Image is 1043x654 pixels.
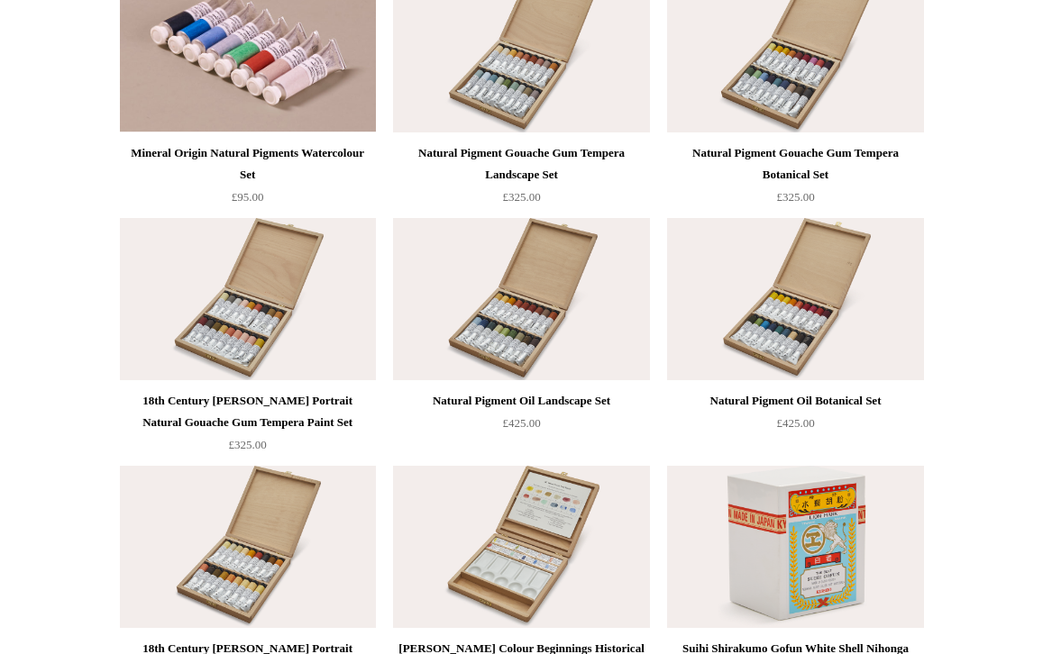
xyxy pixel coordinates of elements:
[502,416,540,430] span: £425.00
[120,218,376,380] a: 18th Century George Romney Portrait Natural Gouache Gum Tempera Paint Set 18th Century George Rom...
[393,142,649,216] a: Natural Pigment Gouache Gum Tempera Landscape Set £325.00
[120,390,376,464] a: 18th Century [PERSON_NAME] Portrait Natural Gouache Gum Tempera Paint Set £325.00
[667,390,923,464] a: Natural Pigment Oil Botanical Set £425.00
[120,142,376,216] a: Mineral Origin Natural Pigments Watercolour Set £95.00
[667,218,923,380] a: Natural Pigment Oil Botanical Set Natural Pigment Oil Botanical Set
[120,466,376,628] a: 18th Century George Romney Portrait Natural Oil Paint Set 18th Century George Romney Portrait Nat...
[776,190,814,204] span: £325.00
[667,466,923,628] a: Suihi Shirakumo Gofun White Shell Nihonga Pigment, 500g Suihi Shirakumo Gofun White Shell Nihonga...
[124,390,371,433] div: 18th Century [PERSON_NAME] Portrait Natural Gouache Gum Tempera Paint Set
[228,438,266,451] span: £325.00
[672,390,919,412] div: Natural Pigment Oil Botanical Set
[124,142,371,186] div: Mineral Origin Natural Pigments Watercolour Set
[398,142,645,186] div: Natural Pigment Gouache Gum Tempera Landscape Set
[232,190,264,204] span: £95.00
[393,466,649,628] img: Turner Colour Beginnings Historical 12 Wholepan Watercolour Box
[120,218,376,380] img: 18th Century George Romney Portrait Natural Gouache Gum Tempera Paint Set
[393,218,649,380] a: Natural Pigment Oil Landscape Set Natural Pigment Oil Landscape Set
[393,218,649,380] img: Natural Pigment Oil Landscape Set
[667,218,923,380] img: Natural Pigment Oil Botanical Set
[672,142,919,186] div: Natural Pigment Gouache Gum Tempera Botanical Set
[502,190,540,204] span: £325.00
[776,416,814,430] span: £425.00
[398,390,645,412] div: Natural Pigment Oil Landscape Set
[667,142,923,216] a: Natural Pigment Gouache Gum Tempera Botanical Set £325.00
[393,390,649,464] a: Natural Pigment Oil Landscape Set £425.00
[667,466,923,628] img: Suihi Shirakumo Gofun White Shell Nihonga Pigment, 500g
[120,466,376,628] img: 18th Century George Romney Portrait Natural Oil Paint Set
[393,466,649,628] a: Turner Colour Beginnings Historical 12 Wholepan Watercolour Box Turner Colour Beginnings Historic...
